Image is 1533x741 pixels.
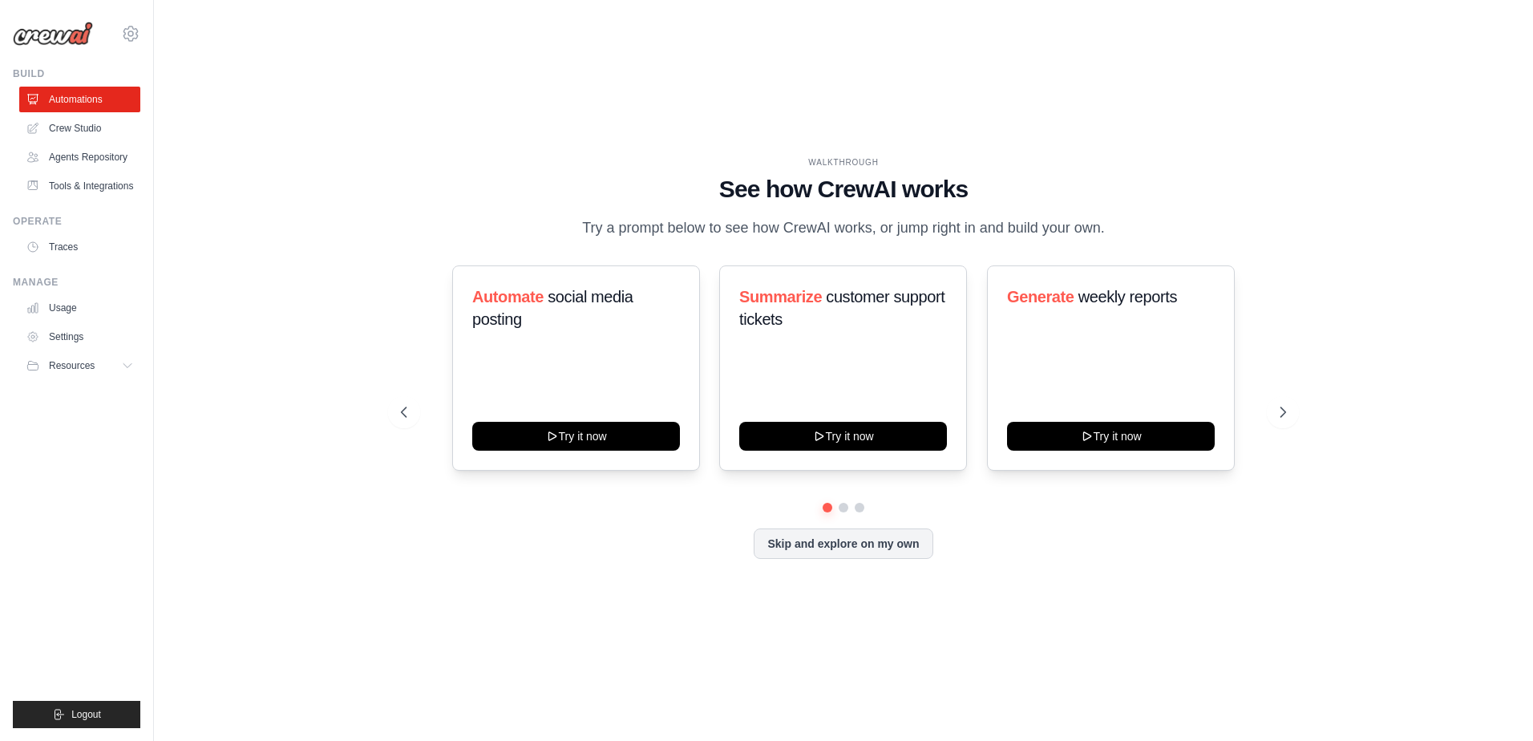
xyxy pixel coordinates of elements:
span: Summarize [739,288,822,306]
img: Logo [13,22,93,46]
a: Agents Repository [19,144,140,170]
p: Try a prompt below to see how CrewAI works, or jump right in and build your own. [574,217,1113,240]
button: Logout [13,701,140,728]
span: customer support tickets [739,288,944,328]
a: Settings [19,324,140,350]
h1: See how CrewAI works [401,175,1286,204]
span: Generate [1007,288,1074,306]
div: Build [13,67,140,80]
div: Operate [13,215,140,228]
a: Crew Studio [19,115,140,141]
span: Resources [49,359,95,372]
a: Traces [19,234,140,260]
button: Try it now [1007,422,1215,451]
span: Logout [71,708,101,721]
span: weekly reports [1078,288,1176,306]
div: Manage [13,276,140,289]
button: Try it now [472,422,680,451]
button: Skip and explore on my own [754,528,932,559]
a: Automations [19,87,140,112]
button: Try it now [739,422,947,451]
span: social media posting [472,288,633,328]
a: Tools & Integrations [19,173,140,199]
a: Usage [19,295,140,321]
span: Automate [472,288,544,306]
div: WALKTHROUGH [401,156,1286,168]
button: Resources [19,353,140,379]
